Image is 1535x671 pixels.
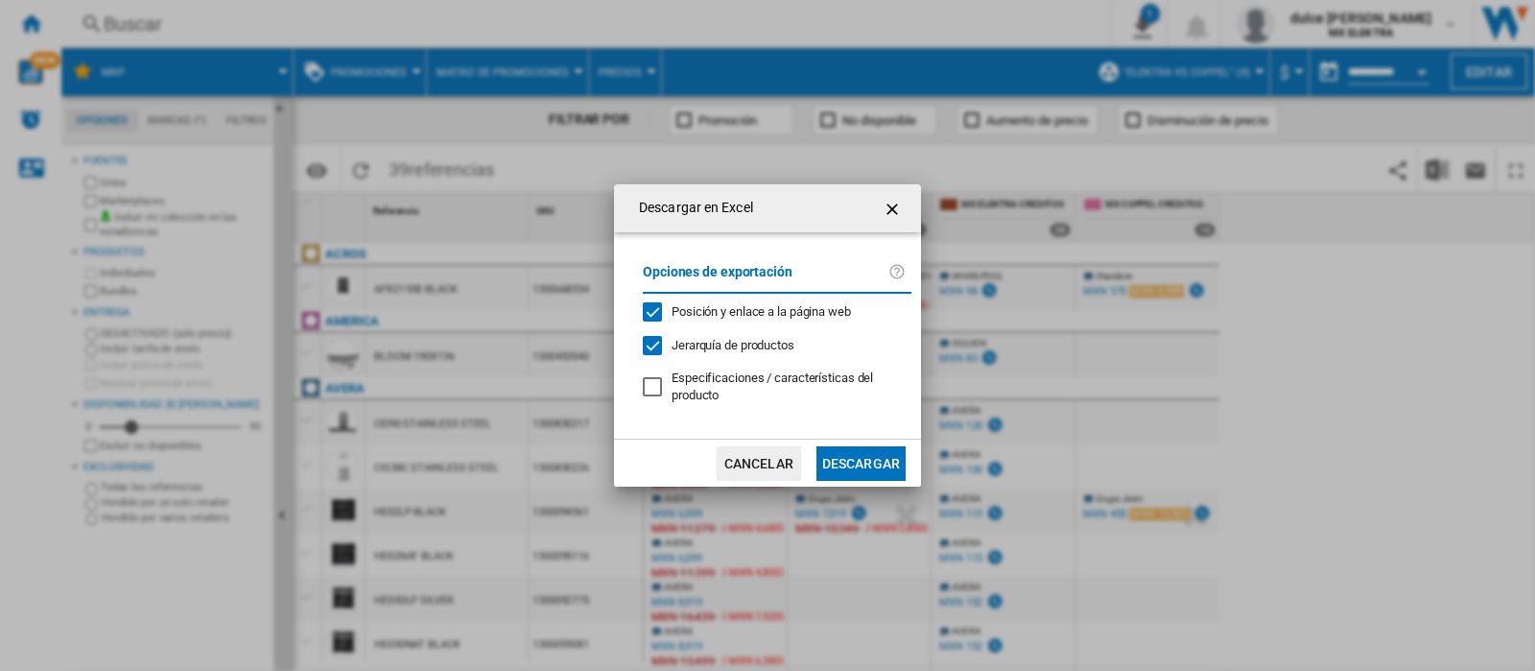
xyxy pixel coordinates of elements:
[672,370,911,404] div: Solo se aplica a la Visión Categoría
[717,446,801,481] button: Cancelar
[614,184,921,488] md-dialog: Descargar en ...
[643,303,896,322] md-checkbox: Posición y enlace a la página web
[643,261,888,297] label: Opciones de exportación
[629,199,753,218] h4: Descargar en Excel
[816,446,906,481] button: Descargar
[672,304,851,319] span: Posición y enlace a la página web
[672,371,873,402] span: Especificaciones / características del producto
[875,189,913,228] button: getI18NText('BUTTONS.CLOSE_DIALOG')
[672,338,794,352] span: Jerarquía de productos
[643,336,896,354] md-checkbox: Jerarquía de productos
[883,198,906,221] ng-md-icon: getI18NText('BUTTONS.CLOSE_DIALOG')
